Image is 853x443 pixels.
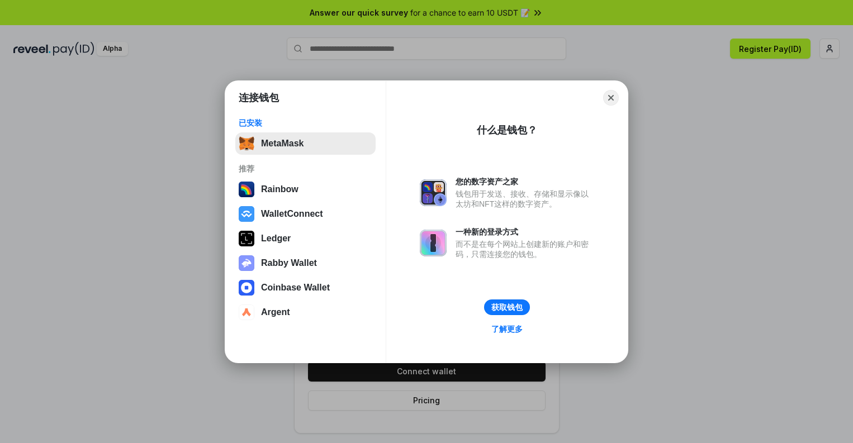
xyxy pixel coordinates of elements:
div: 而不是在每个网站上创建新的账户和密码，只需连接您的钱包。 [456,239,594,259]
button: Coinbase Wallet [235,277,376,299]
img: svg+xml,%3Csvg%20width%3D%2228%22%20height%3D%2228%22%20viewBox%3D%220%200%2028%2028%22%20fill%3D... [239,206,254,222]
img: svg+xml,%3Csvg%20xmlns%3D%22http%3A%2F%2Fwww.w3.org%2F2000%2Fsvg%22%20fill%3D%22none%22%20viewBox... [420,230,447,256]
button: Ledger [235,227,376,250]
img: svg+xml,%3Csvg%20width%3D%2228%22%20height%3D%2228%22%20viewBox%3D%220%200%2028%2028%22%20fill%3D... [239,304,254,320]
button: MetaMask [235,132,376,155]
img: svg+xml,%3Csvg%20xmlns%3D%22http%3A%2F%2Fwww.w3.org%2F2000%2Fsvg%22%20fill%3D%22none%22%20viewBox... [239,255,254,271]
button: Rabby Wallet [235,252,376,274]
div: MetaMask [261,139,304,149]
div: Rabby Wallet [261,258,317,268]
button: 获取钱包 [484,299,530,315]
div: 已安装 [239,118,372,128]
div: 获取钱包 [491,302,523,312]
div: WalletConnect [261,209,323,219]
img: svg+xml,%3Csvg%20width%3D%2228%22%20height%3D%2228%22%20viewBox%3D%220%200%2028%2028%22%20fill%3D... [239,280,254,296]
img: svg+xml,%3Csvg%20xmlns%3D%22http%3A%2F%2Fwww.w3.org%2F2000%2Fsvg%22%20width%3D%2228%22%20height%3... [239,231,254,246]
div: 什么是钱包？ [477,123,537,137]
div: 推荐 [239,164,372,174]
div: Ledger [261,234,291,244]
img: svg+xml,%3Csvg%20fill%3D%22none%22%20height%3D%2233%22%20viewBox%3D%220%200%2035%2033%22%20width%... [239,136,254,151]
div: Coinbase Wallet [261,283,330,293]
a: 了解更多 [485,322,529,336]
button: Rainbow [235,178,376,201]
div: 您的数字资产之家 [456,177,594,187]
div: 了解更多 [491,324,523,334]
div: Argent [261,307,290,317]
div: Rainbow [261,184,298,194]
button: Argent [235,301,376,323]
img: svg+xml,%3Csvg%20xmlns%3D%22http%3A%2F%2Fwww.w3.org%2F2000%2Fsvg%22%20fill%3D%22none%22%20viewBox... [420,179,447,206]
img: svg+xml,%3Csvg%20width%3D%22120%22%20height%3D%22120%22%20viewBox%3D%220%200%20120%20120%22%20fil... [239,182,254,197]
h1: 连接钱包 [239,91,279,104]
button: Close [603,90,619,106]
div: 钱包用于发送、接收、存储和显示像以太坊和NFT这样的数字资产。 [456,189,594,209]
div: 一种新的登录方式 [456,227,594,237]
button: WalletConnect [235,203,376,225]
